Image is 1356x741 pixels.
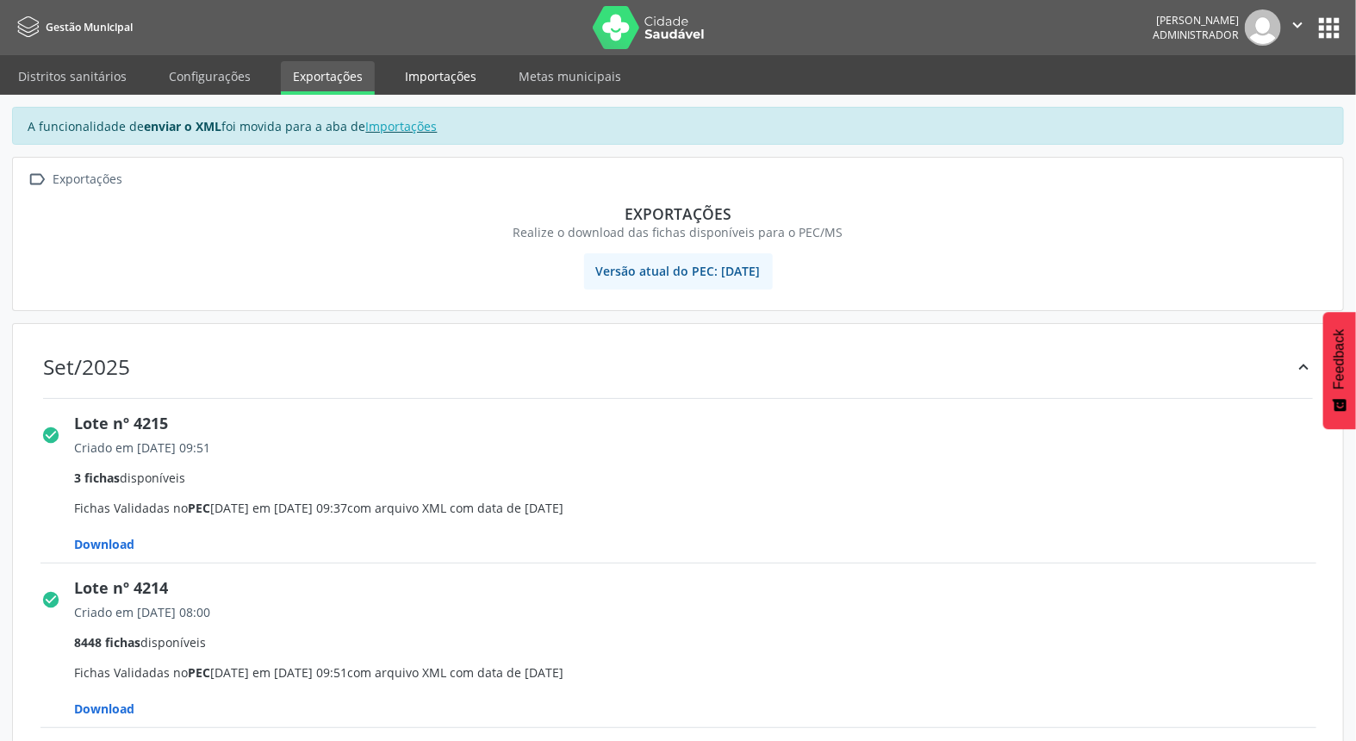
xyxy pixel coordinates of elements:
div: [PERSON_NAME] [1153,13,1239,28]
span: com arquivo XML com data de [DATE] [348,500,564,516]
button: apps [1314,13,1344,43]
div: Set/2025 [43,354,130,379]
span: Administrador [1153,28,1239,42]
div: Criado em [DATE] 09:51 [75,439,1328,457]
i: check_circle [42,590,61,609]
span: Download [75,536,135,552]
a: Importações [393,61,488,91]
button: Feedback - Mostrar pesquisa [1323,312,1356,429]
span: com arquivo XML com data de [DATE] [348,664,564,681]
a:  Exportações [25,167,126,192]
div: Lote nº 4214 [75,576,1328,600]
i: check_circle [42,426,61,445]
strong: enviar o XML [145,118,222,134]
div: A funcionalidade de foi movida para a aba de [12,107,1344,145]
span: 8448 fichas [75,634,141,651]
div: Realize o download das fichas disponíveis para o PEC/MS [37,223,1319,241]
span: PEC [189,500,211,516]
img: img [1245,9,1281,46]
span: Download [75,701,135,717]
i:  [1288,16,1307,34]
span: Fichas Validadas no [DATE] em [DATE] 09:51 [75,603,1328,718]
span: 3 fichas [75,470,121,486]
span: PEC [189,664,211,681]
span: Feedback [1332,329,1347,389]
span: Gestão Municipal [46,20,133,34]
div: Exportações [37,204,1319,223]
a: Configurações [157,61,263,91]
i: keyboard_arrow_up [1294,358,1313,377]
div: Criado em [DATE] 08:00 [75,603,1328,621]
a: Distritos sanitários [6,61,139,91]
div: disponíveis [75,469,1328,487]
div: keyboard_arrow_up [1294,354,1313,379]
div: Lote nº 4215 [75,412,1328,435]
span: Versão atual do PEC: [DATE] [584,253,773,290]
a: Exportações [281,61,375,95]
a: Gestão Municipal [12,13,133,41]
a: Importações [366,118,438,134]
button:  [1281,9,1314,46]
div: Exportações [50,167,126,192]
i:  [25,167,50,192]
a: Metas municipais [507,61,633,91]
span: Fichas Validadas no [DATE] em [DATE] 09:37 [75,439,1328,553]
div: disponíveis [75,633,1328,651]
